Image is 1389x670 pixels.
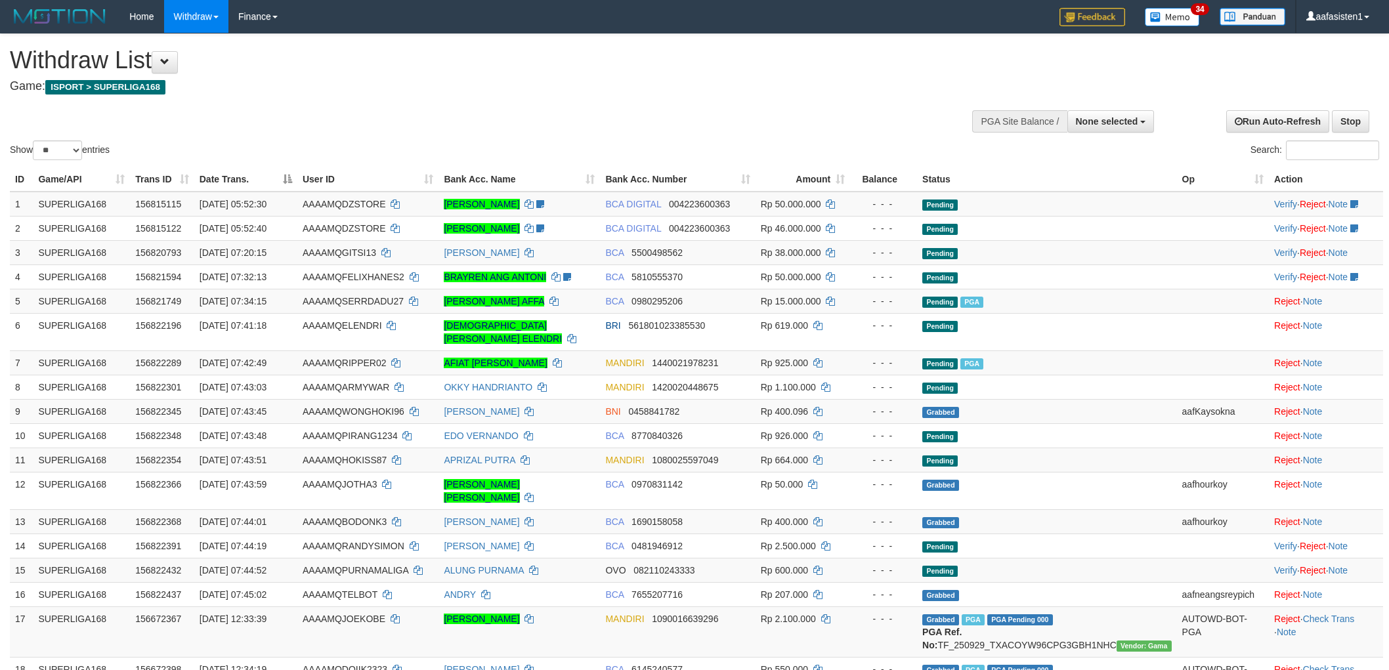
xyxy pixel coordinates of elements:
a: Reject [1300,565,1326,576]
span: Copy 5500498562 to clipboard [631,247,683,258]
td: aafhourkoy [1177,509,1269,534]
span: BCA DIGITAL [605,223,661,234]
td: · [1269,582,1383,606]
div: - - - [855,453,912,467]
span: BCA [605,516,624,527]
span: Rp 38.000.000 [761,247,821,258]
span: OVO [605,565,626,576]
span: Rp 926.000 [761,430,808,441]
span: AAAAMQHOKISS87 [303,455,387,465]
a: AFIAT [PERSON_NAME] [444,358,547,368]
td: SUPERLIGA168 [33,313,130,350]
span: Rp 50.000.000 [761,272,821,282]
th: Game/API: activate to sort column ascending [33,167,130,192]
span: Copy 561801023385530 to clipboard [628,320,705,331]
a: Note [1329,541,1348,551]
th: Bank Acc. Name: activate to sort column ascending [438,167,600,192]
select: Showentries [33,140,82,160]
a: Reject [1300,223,1326,234]
span: [DATE] 07:43:45 [200,406,267,417]
a: Note [1303,455,1323,465]
span: Rp 207.000 [761,589,808,600]
td: · · [1269,264,1383,289]
input: Search: [1286,140,1379,160]
th: Op: activate to sort column ascending [1177,167,1269,192]
td: 12 [10,472,33,509]
span: Vendor URL: https://trx31.1velocity.biz [1117,640,1172,652]
td: · [1269,350,1383,375]
img: Feedback.jpg [1059,8,1125,26]
span: BCA [605,296,624,306]
span: AAAAMQFELIXHANES2 [303,272,404,282]
span: 156672367 [135,614,181,624]
span: Rp 50.000 [761,479,803,490]
span: [DATE] 07:43:03 [200,382,267,392]
td: 8 [10,375,33,399]
a: Verify [1274,272,1297,282]
span: MANDIRI [605,614,644,624]
span: AAAAMQDZSTORE [303,199,386,209]
span: [DATE] 07:20:15 [200,247,267,258]
td: SUPERLIGA168 [33,375,130,399]
img: panduan.png [1220,8,1285,26]
span: AAAAMQJOEKOBE [303,614,385,624]
span: [DATE] 07:41:18 [200,320,267,331]
span: BCA DIGITAL [605,199,661,209]
th: ID [10,167,33,192]
a: Verify [1274,223,1297,234]
a: Note [1303,358,1323,368]
td: SUPERLIGA168 [33,534,130,558]
th: Trans ID: activate to sort column ascending [130,167,194,192]
span: MANDIRI [605,455,644,465]
td: SUPERLIGA168 [33,509,130,534]
td: · [1269,399,1383,423]
span: [DATE] 07:42:49 [200,358,267,368]
span: [DATE] 07:44:01 [200,516,267,527]
a: Note [1329,247,1348,258]
div: - - - [855,356,912,369]
td: aafhourkoy [1177,472,1269,509]
span: Pending [922,248,958,259]
span: Rp 1.100.000 [761,382,816,392]
span: Rp 664.000 [761,455,808,465]
td: 14 [10,534,33,558]
span: [DATE] 07:44:19 [200,541,267,551]
td: 6 [10,313,33,350]
span: Pending [922,358,958,369]
span: AAAAMQPURNAMALIGA [303,565,408,576]
a: Note [1303,479,1323,490]
a: Check Trans [1303,614,1355,624]
span: Copy 1090016639296 to clipboard [652,614,718,624]
th: Amount: activate to sort column ascending [756,167,851,192]
span: Rp 925.000 [761,358,808,368]
th: Date Trans.: activate to sort column descending [194,167,297,192]
span: 156822366 [135,479,181,490]
span: BCA [605,541,624,551]
span: Copy 0481946912 to clipboard [631,541,683,551]
span: Copy 7655207716 to clipboard [631,589,683,600]
td: 13 [10,509,33,534]
td: · [1269,375,1383,399]
span: Pending [922,431,958,442]
span: [DATE] 07:45:02 [200,589,267,600]
div: - - - [855,539,912,553]
td: · · [1269,606,1383,657]
td: SUPERLIGA168 [33,582,130,606]
span: Pending [922,321,958,332]
span: [DATE] 07:43:59 [200,479,267,490]
span: BCA [605,272,624,282]
td: · [1269,448,1383,472]
div: - - - [855,405,912,418]
span: Copy 1080025597049 to clipboard [652,455,718,465]
a: ANDRY [444,589,476,600]
span: Pending [922,455,958,467]
span: 156815115 [135,199,181,209]
a: Note [1329,223,1348,234]
td: SUPERLIGA168 [33,472,130,509]
a: [PERSON_NAME] [444,223,519,234]
span: AAAAMQSERRDADU27 [303,296,404,306]
span: None selected [1076,116,1138,127]
td: aafKaysokna [1177,399,1269,423]
span: AAAAMQGITSI13 [303,247,376,258]
span: Rp 400.000 [761,516,808,527]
